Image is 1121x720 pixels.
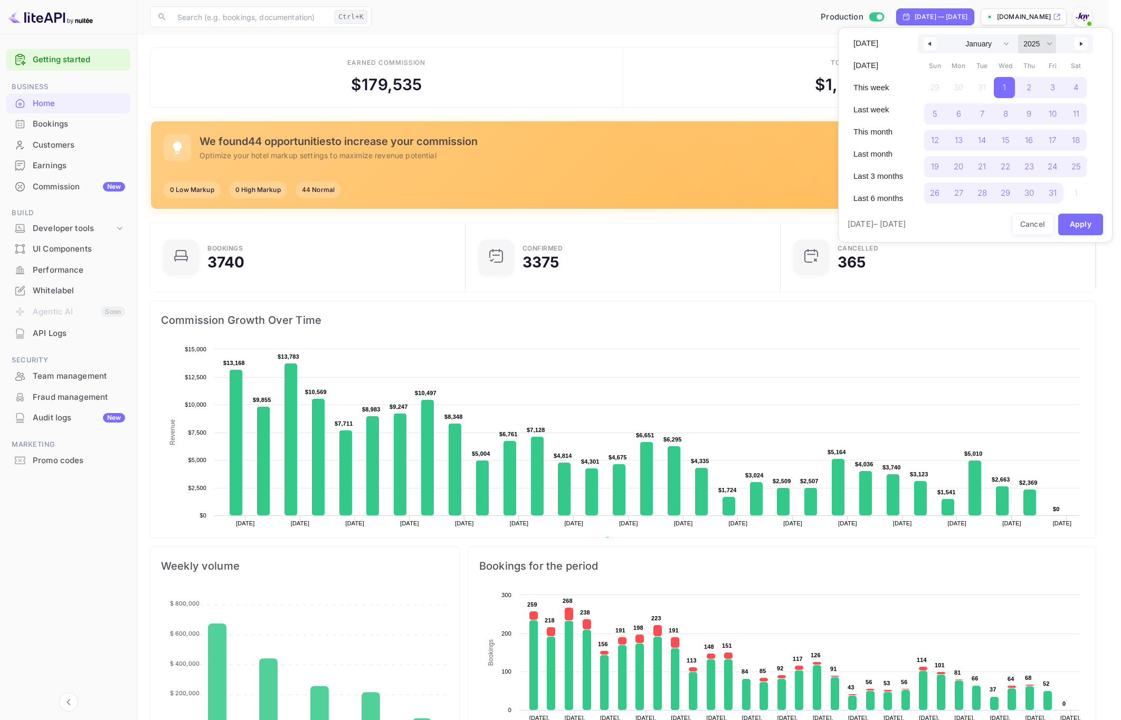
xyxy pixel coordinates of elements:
span: Sun [923,57,947,74]
button: 31 [1041,180,1065,201]
span: 3 [1050,78,1055,97]
button: Last 3 months [847,167,909,185]
button: 9 [1017,101,1041,122]
span: 25 [1071,157,1081,176]
button: Cancel [1012,214,1054,235]
button: 13 [947,127,971,148]
span: 29 [1001,184,1010,203]
button: 22 [994,153,1018,175]
span: 20 [954,157,963,176]
span: 17 [1049,131,1056,150]
span: 22 [1001,157,1010,176]
span: 26 [930,184,939,203]
button: 4 [1065,74,1088,95]
span: 15 [1002,131,1010,150]
button: 29 [994,180,1018,201]
button: 18 [1065,127,1088,148]
span: 2 [1027,78,1031,97]
button: 11 [1065,101,1088,122]
button: 27 [947,180,971,201]
button: 12 [923,127,947,148]
button: 28 [970,180,994,201]
span: 8 [1003,104,1008,123]
button: 16 [1017,127,1041,148]
button: This week [847,79,909,97]
span: 19 [931,157,939,176]
span: 18 [1072,131,1080,150]
span: 7 [980,104,984,123]
span: 31 [1049,184,1057,203]
button: 20 [947,153,971,175]
span: 1 [1003,78,1006,97]
button: Last month [847,145,909,163]
button: 17 [1041,127,1065,148]
button: 1 [994,74,1018,95]
button: 3 [1041,74,1065,95]
button: 21 [970,153,994,175]
button: 24 [1041,153,1065,175]
span: Fri [1041,57,1065,74]
button: 26 [923,180,947,201]
span: 30 [1024,184,1034,203]
button: 7 [970,101,994,122]
span: Mon [947,57,971,74]
button: 14 [970,127,994,148]
button: 23 [1017,153,1041,175]
span: Wed [994,57,1018,74]
span: 11 [1073,104,1079,123]
span: Sat [1065,57,1088,74]
span: 9 [1027,104,1031,123]
span: 14 [978,131,986,150]
button: 10 [1041,101,1065,122]
button: 6 [947,101,971,122]
span: 23 [1024,157,1034,176]
button: 8 [994,101,1018,122]
span: 16 [1025,131,1033,150]
span: 10 [1049,104,1057,123]
span: 24 [1048,157,1057,176]
span: 12 [931,131,939,150]
span: 5 [933,104,937,123]
span: 28 [977,184,987,203]
span: [DATE] – [DATE] [848,218,906,231]
span: Thu [1017,57,1041,74]
button: Last week [847,101,909,119]
button: 25 [1065,153,1088,175]
button: 19 [923,153,947,175]
button: Last 6 months [847,189,909,207]
button: [DATE] [847,34,909,52]
span: Tue [970,57,994,74]
span: 13 [955,131,963,150]
button: 5 [923,101,947,122]
button: 2 [1017,74,1041,95]
button: 15 [994,127,1018,148]
span: 21 [978,157,986,176]
button: This month [847,123,909,141]
span: 27 [954,184,963,203]
span: 4 [1073,78,1078,97]
button: Apply [1058,214,1104,235]
button: [DATE] [847,56,909,74]
span: 6 [956,104,961,123]
button: 30 [1017,180,1041,201]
